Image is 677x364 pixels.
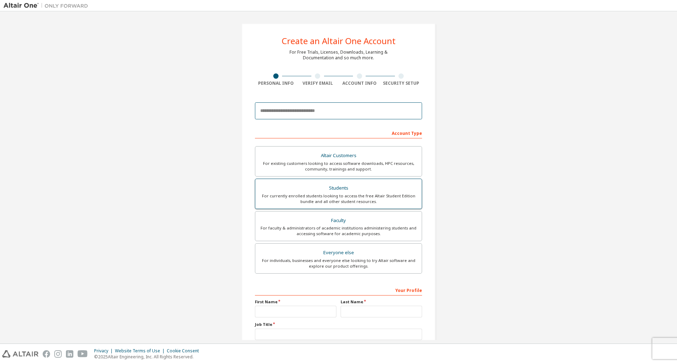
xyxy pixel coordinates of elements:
div: Verify Email [297,80,339,86]
div: Account Info [338,80,380,86]
div: Faculty [260,216,417,226]
div: Privacy [94,348,115,354]
div: Cookie Consent [167,348,203,354]
img: facebook.svg [43,350,50,358]
div: Create an Altair One Account [282,37,396,45]
div: Students [260,183,417,193]
label: Job Title [255,322,422,327]
label: First Name [255,299,336,305]
div: Everyone else [260,248,417,258]
div: For individuals, businesses and everyone else looking to try Altair software and explore our prod... [260,258,417,269]
img: altair_logo.svg [2,350,38,358]
img: instagram.svg [54,350,62,358]
div: For existing customers looking to access software downloads, HPC resources, community, trainings ... [260,161,417,172]
p: © 2025 Altair Engineering, Inc. All Rights Reserved. [94,354,203,360]
div: For Free Trials, Licenses, Downloads, Learning & Documentation and so much more. [289,49,388,61]
div: Your Profile [255,284,422,296]
div: For faculty & administrators of academic institutions administering students and accessing softwa... [260,225,417,237]
div: For currently enrolled students looking to access the free Altair Student Edition bundle and all ... [260,193,417,204]
div: Personal Info [255,80,297,86]
div: Website Terms of Use [115,348,167,354]
img: linkedin.svg [66,350,73,358]
img: youtube.svg [78,350,88,358]
div: Account Type [255,127,422,138]
img: Altair One [4,2,92,9]
div: Security Setup [380,80,422,86]
div: Altair Customers [260,151,417,161]
label: Last Name [341,299,422,305]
